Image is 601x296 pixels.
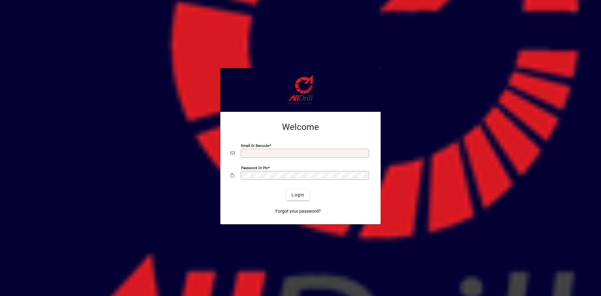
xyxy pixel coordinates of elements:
[291,192,304,198] span: Login
[230,122,371,132] h2: Welcome
[273,205,323,217] a: Forgot your password?
[286,189,309,200] button: Login
[241,143,269,148] mat-label: Email or Barcode
[275,208,321,215] span: Forgot your password?
[241,166,268,170] mat-label: Password or Pin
